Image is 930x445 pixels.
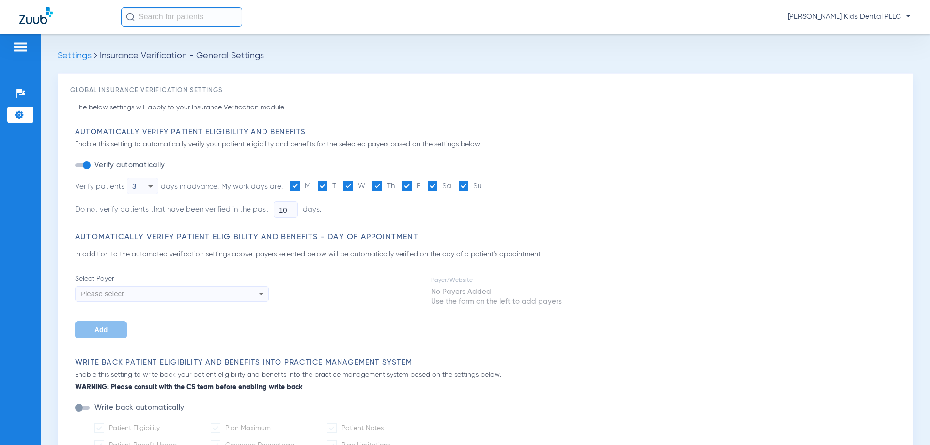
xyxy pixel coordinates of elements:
[75,103,900,113] p: The below settings will apply to your Insurance Verification module.
[221,183,283,190] span: My work days are:
[93,403,184,413] label: Write back automatically
[75,249,900,260] p: In addition to the automated verification settings above, payers selected below will be automatic...
[75,274,269,284] span: Select Payer
[80,290,124,298] span: Please select
[109,425,160,431] span: Patient Eligibility
[75,127,900,137] h3: Automatically Verify Patient Eligibility and Benefits
[75,358,900,368] h3: Write Back Patient Eligibility and Benefits Into Practice Management System
[788,12,911,22] span: [PERSON_NAME] Kids Dental PLLC
[428,181,451,192] label: Sa
[75,178,219,194] div: Verify patients days in advance.
[75,232,900,242] h3: Automatically Verify Patient Eligibility and Benefits - Day of Appointment
[93,160,165,170] label: Verify automatically
[75,321,127,338] button: Add
[19,7,53,24] img: Zuub Logo
[70,86,900,95] h3: Global Insurance Verification Settings
[121,7,242,27] input: Search for patients
[94,326,108,334] span: Add
[75,139,900,150] p: Enable this setting to automatically verify your patient eligibility and benefits for the selecte...
[290,181,310,192] label: M
[13,41,28,53] img: hamburger-icon
[75,201,479,218] li: Do not verify patients that have been verified in the past days.
[402,181,420,192] label: F
[100,51,264,60] span: Insurance Verification - General Settings
[225,425,271,431] span: Plan Maximum
[343,181,365,192] label: W
[372,181,395,192] label: Th
[318,181,336,192] label: T
[126,13,135,21] img: Search Icon
[58,51,92,60] span: Settings
[75,383,900,393] b: WARNING: Please consult with the CS team before enabling write back
[75,370,900,393] p: Enable this setting to write back your patient eligibility and benefits into the practice managem...
[132,182,136,190] span: 3
[459,181,481,192] label: Su
[341,425,384,431] span: Patient Notes
[431,275,562,286] td: Payer/Website
[431,287,562,307] td: No Payers Added Use the form on the left to add payers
